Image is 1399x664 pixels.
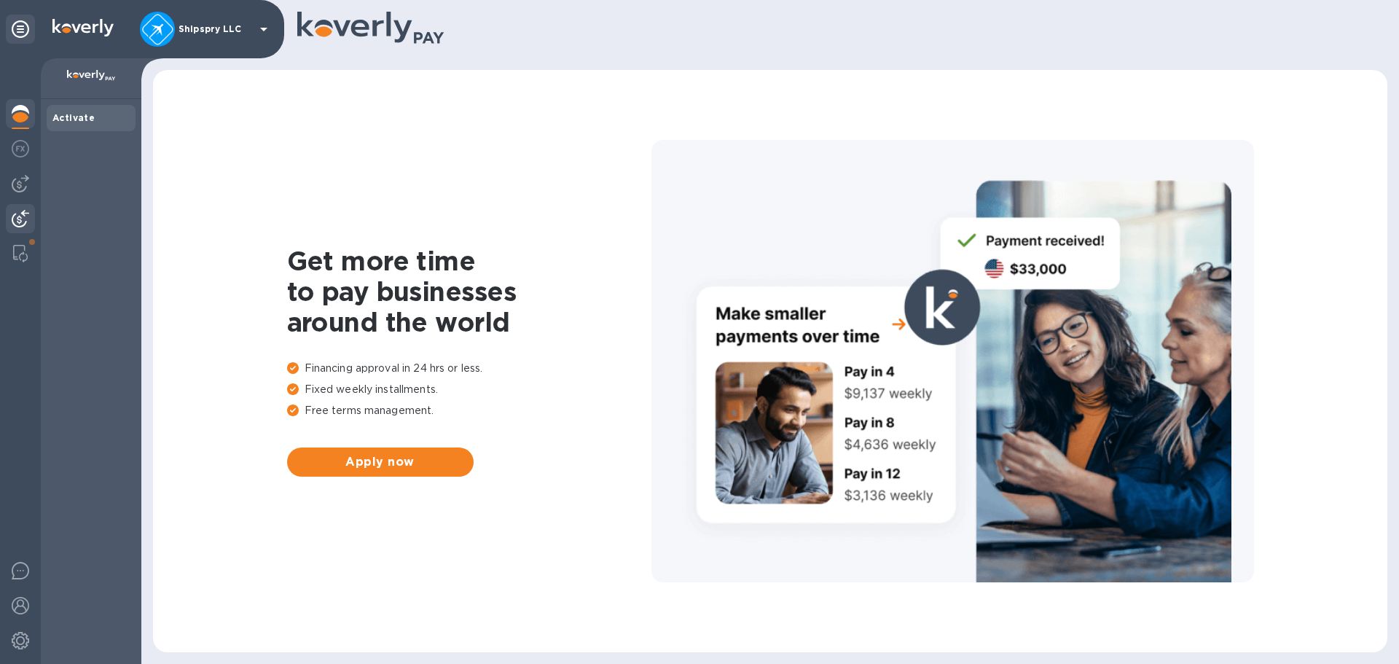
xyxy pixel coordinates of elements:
img: Logo [52,19,114,36]
b: Activate [52,112,95,123]
h1: Get more time to pay businesses around the world [287,246,651,337]
span: Apply now [299,453,462,471]
button: Apply now [287,448,474,477]
p: Fixed weekly installments. [287,382,651,397]
img: Foreign exchange [12,140,29,157]
p: Financing approval in 24 hrs or less. [287,361,651,376]
p: Free terms management. [287,403,651,418]
div: Unpin categories [6,15,35,44]
p: Shipspry LLC [179,24,251,34]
